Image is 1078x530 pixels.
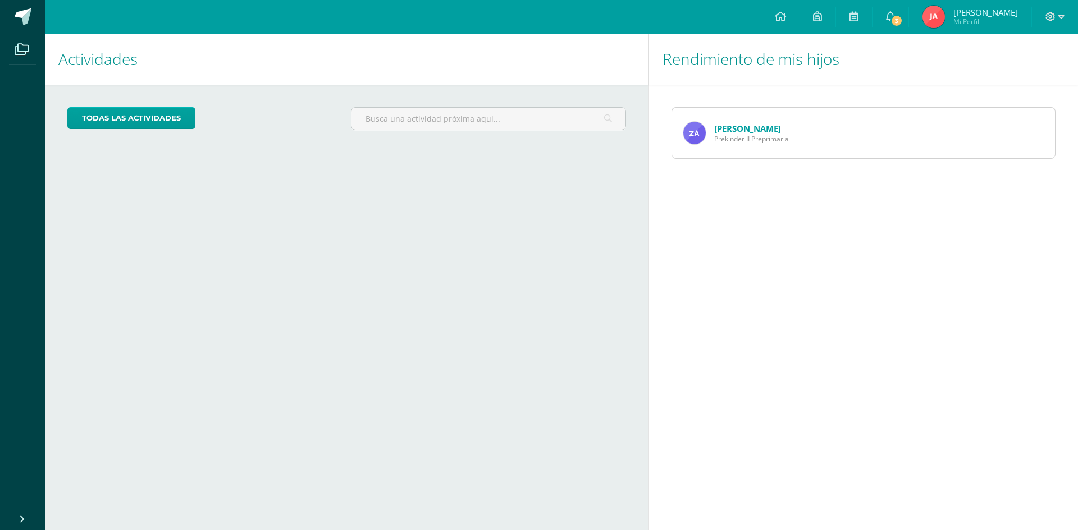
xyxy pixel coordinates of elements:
span: 3 [890,15,903,27]
span: [PERSON_NAME] [953,7,1018,18]
a: [PERSON_NAME] [714,123,781,134]
h1: Actividades [58,34,635,85]
img: 7b6360fa893c69f5a9dd7757fb9cef2f.png [922,6,945,28]
img: f5b8e452e07077fe2005bd3e8aa14d2a.png [683,122,706,144]
a: todas las Actividades [67,107,195,129]
h1: Rendimiento de mis hijos [663,34,1065,85]
input: Busca una actividad próxima aquí... [351,108,625,130]
span: Prekinder II Preprimaria [714,134,789,144]
span: Mi Perfil [953,17,1018,26]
